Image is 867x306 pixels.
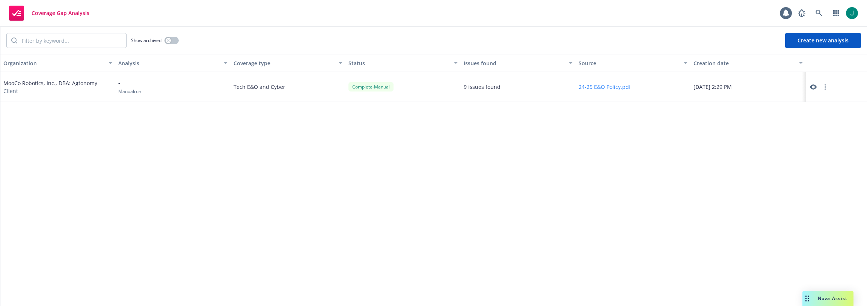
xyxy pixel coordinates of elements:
[691,54,805,72] button: Creation date
[231,72,345,102] div: Tech E&O and Cyber
[464,83,501,91] div: 9 issues found
[694,59,794,67] div: Creation date
[829,6,844,21] a: Switch app
[811,6,826,21] a: Search
[348,82,394,91] div: Complete - Manual
[131,37,161,43] span: Show archived
[234,59,334,67] div: Coverage type
[818,295,847,301] span: Nova Assist
[579,83,631,91] button: 24-25 E&O Policy.pdf
[3,79,97,95] div: MooCo Robotics, Inc., DBA: Agtonomy
[17,33,126,48] input: Filter by keyword...
[231,54,345,72] button: Coverage type
[11,37,17,43] svg: Search
[464,59,564,67] div: Issues found
[3,87,97,95] span: Client
[785,33,861,48] button: Create new analysis
[691,72,805,102] div: [DATE] 2:29 PM
[348,59,449,67] div: Status
[32,10,89,16] span: Coverage Gap Analysis
[345,54,460,72] button: Status
[461,54,576,72] button: Issues found
[802,291,853,306] button: Nova Assist
[3,59,104,67] div: Organization
[846,7,858,19] img: photo
[579,59,679,67] div: Source
[6,3,92,24] a: Coverage Gap Analysis
[118,88,141,94] span: Manual run
[794,6,809,21] a: Report a Bug
[802,291,812,306] div: Drag to move
[576,54,691,72] button: Source
[118,79,141,94] div: -
[115,54,230,72] button: Analysis
[118,59,219,67] div: Analysis
[0,54,115,72] button: Organization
